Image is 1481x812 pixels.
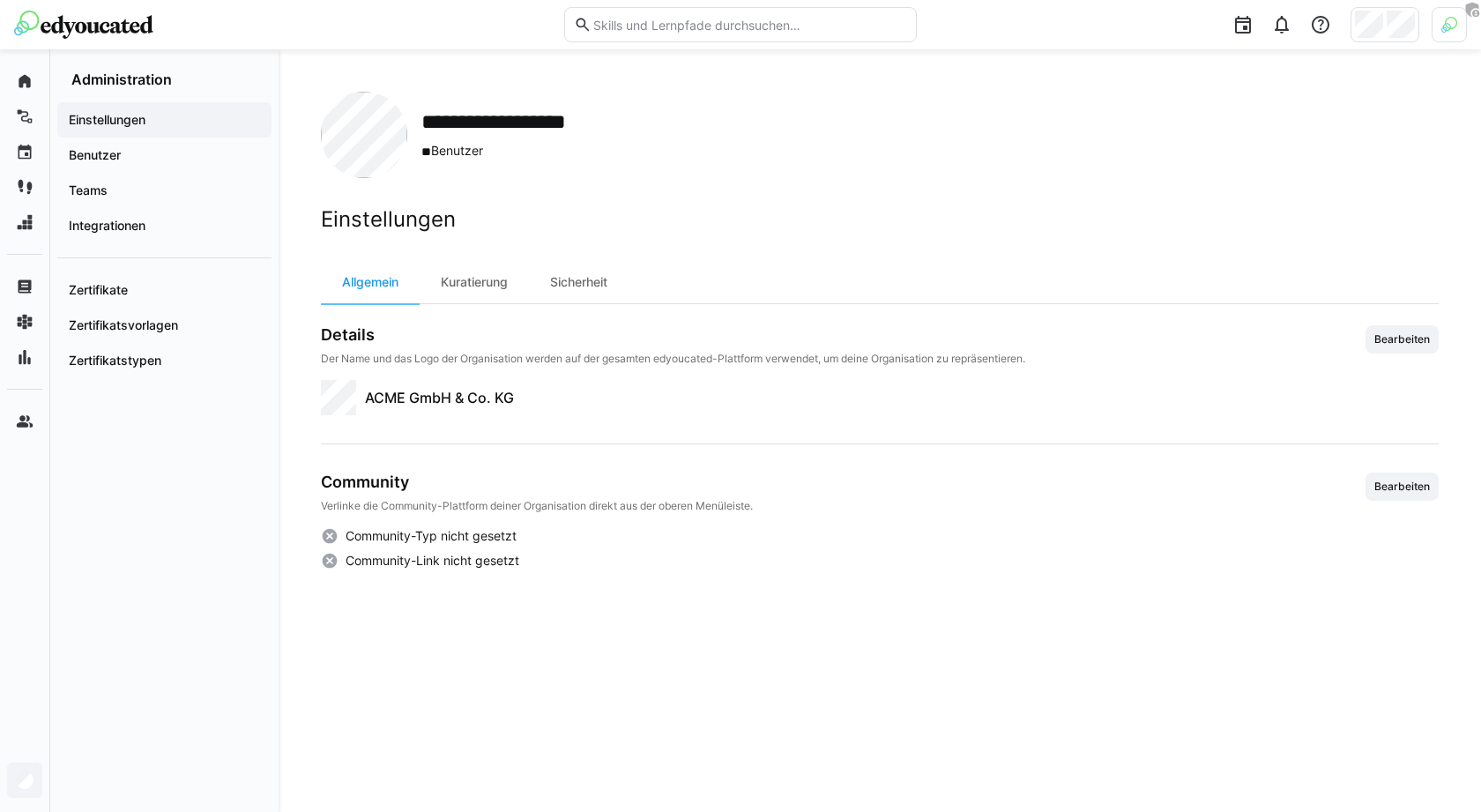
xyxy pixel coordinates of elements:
[321,352,1025,366] p: Der Name und das Logo der Organisation werden auf der gesamten edyoucated-Plattform verwendet, um...
[1373,332,1432,346] span: Bearbeiten
[321,325,1025,345] h3: Details
[321,473,753,492] h3: Community
[321,499,753,513] p: Verlinke die Community-Plattform deiner Organisation direkt aus der oberen Menüleiste.
[346,552,519,570] span: Community-Link nicht gesetzt
[421,142,644,160] span: Benutzer
[321,261,420,303] div: Allgemein
[1366,325,1439,354] button: Bearbeiten
[365,387,514,408] span: ACME GmbH & Co. KG
[592,17,907,33] input: Skills und Lernpfade durchsuchen…
[1366,473,1439,501] button: Bearbeiten
[420,261,529,303] div: Kuratierung
[1373,480,1432,494] span: Bearbeiten
[529,261,629,303] div: Sicherheit
[346,527,517,545] span: Community-Typ nicht gesetzt
[321,206,1439,233] h2: Einstellungen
